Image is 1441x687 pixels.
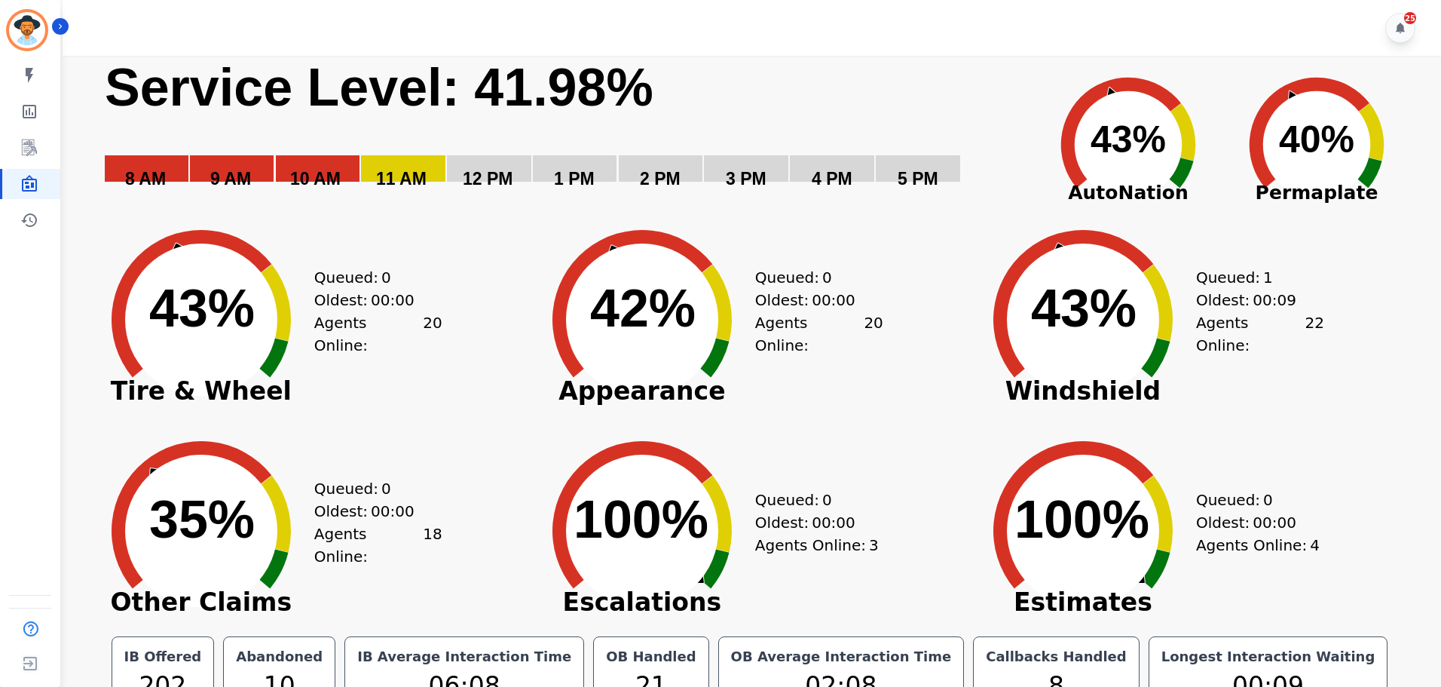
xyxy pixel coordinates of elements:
span: Appearance [529,384,755,399]
img: Bordered avatar [9,12,45,48]
span: 0 [822,266,832,289]
span: 0 [822,489,832,511]
span: Estimates [970,595,1196,610]
span: 18 [423,523,442,568]
text: 40% [1279,118,1354,161]
div: Agents Online: [1196,534,1324,557]
div: Abandoned [233,646,326,667]
div: Callbacks Handled [983,646,1130,667]
span: 1 [1263,266,1273,289]
text: Service Level: 41.98% [105,58,653,117]
span: 0 [381,266,391,289]
text: 43% [149,279,255,338]
span: Tire & Wheel [88,384,314,399]
text: 12 PM [463,169,512,189]
div: Agents Online: [314,523,442,568]
span: AutoNation [1034,179,1222,207]
svg: Service Level: 0% [103,56,1031,210]
text: 2 PM [640,169,681,189]
div: Oldest: [755,511,868,534]
span: Escalations [529,595,755,610]
div: Queued: [1196,489,1309,511]
text: 11 AM [376,169,427,189]
div: Queued: [314,266,427,289]
span: 00:00 [371,289,415,311]
div: Longest Interaction Waiting [1158,646,1378,667]
div: Queued: [314,477,427,500]
text: 4 PM [812,169,852,189]
span: 22 [1305,311,1323,357]
span: Windshield [970,384,1196,399]
span: 4 [1310,534,1320,557]
span: 00:09 [1253,289,1296,311]
text: 43% [1091,118,1166,161]
div: Agents Online: [755,311,883,357]
div: IB Offered [121,646,205,667]
div: Oldest: [755,289,868,311]
div: Agents Online: [755,534,883,557]
div: OB Handled [603,646,699,667]
text: 35% [149,490,255,549]
div: Agents Online: [1196,311,1324,357]
text: 100% [574,490,708,549]
text: 10 AM [290,169,341,189]
text: 5 PM [898,169,938,189]
span: 0 [381,477,391,500]
div: Queued: [755,266,868,289]
div: Oldest: [1196,289,1309,311]
span: 00:00 [812,289,855,311]
div: Oldest: [314,289,427,311]
span: Permaplate [1222,179,1411,207]
span: 20 [864,311,883,357]
span: 0 [1263,489,1273,511]
text: 9 AM [210,169,251,189]
div: Oldest: [1196,511,1309,534]
div: Queued: [755,489,868,511]
text: 100% [1014,490,1149,549]
div: 25 [1404,12,1416,24]
text: 42% [590,279,696,338]
span: 20 [423,311,442,357]
div: OB Average Interaction Time [728,646,955,667]
span: Other Claims [88,595,314,610]
span: 00:00 [1253,511,1296,534]
text: 8 AM [125,169,166,189]
span: 00:00 [371,500,415,523]
div: Queued: [1196,266,1309,289]
span: 00:00 [812,511,855,534]
text: 43% [1031,279,1137,338]
span: 3 [869,534,879,557]
text: 3 PM [726,169,766,189]
div: IB Average Interaction Time [354,646,574,667]
div: Oldest: [314,500,427,523]
div: Agents Online: [314,311,442,357]
text: 1 PM [554,169,595,189]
